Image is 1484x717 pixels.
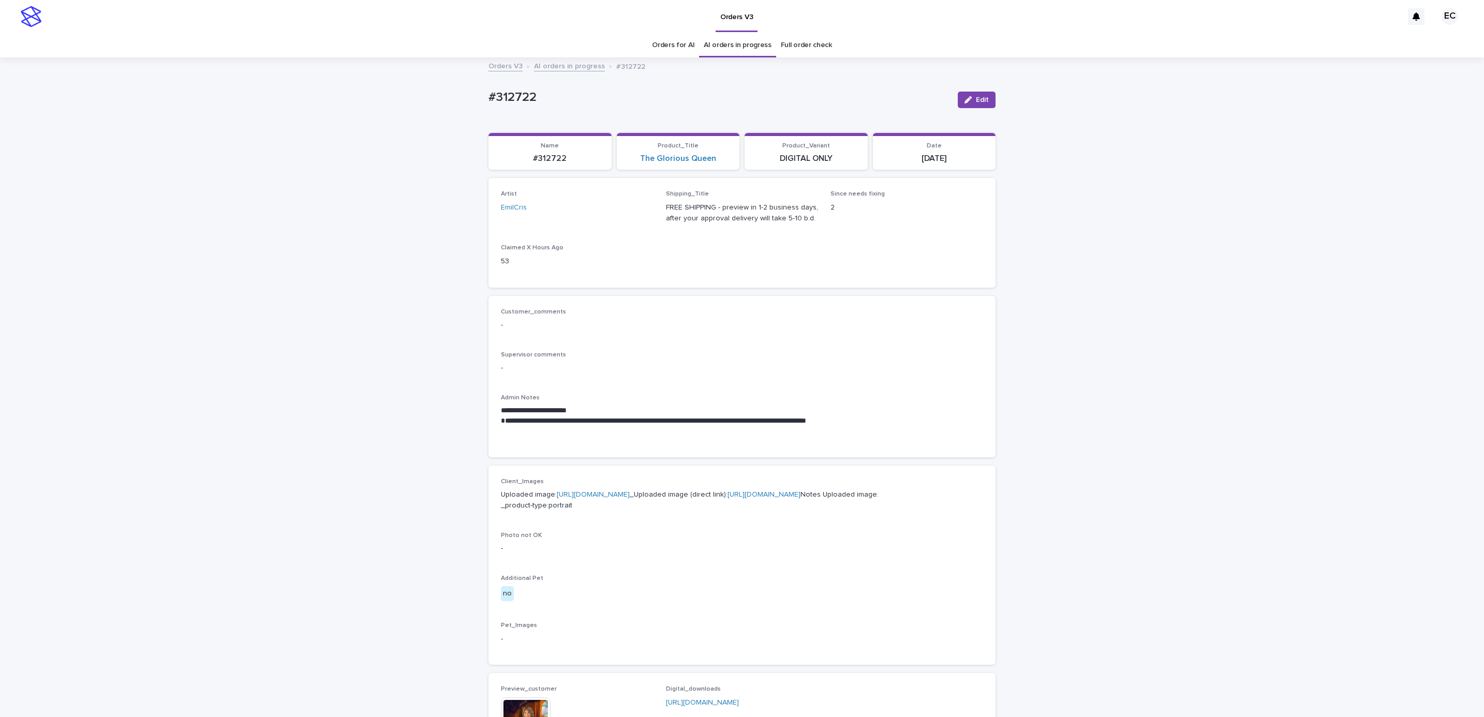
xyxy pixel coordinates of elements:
[21,6,41,27] img: stacker-logo-s-only.png
[501,309,566,315] span: Customer_comments
[501,395,540,401] span: Admin Notes
[1442,8,1458,25] div: EC
[666,686,721,692] span: Digital_downloads
[666,202,819,224] p: FREE SHIPPING - preview in 1-2 business days, after your approval delivery will take 5-10 b.d.
[781,33,832,57] a: Full order check
[666,699,739,706] a: [URL][DOMAIN_NAME]
[534,59,605,71] a: AI orders in progress
[501,622,537,629] span: Pet_Images
[501,489,983,511] p: Uploaded image: _Uploaded image (direct link): Notes Uploaded image: _product-type:portrait
[541,143,559,149] span: Name
[616,60,645,71] p: #312722
[501,363,983,374] p: -
[666,191,709,197] span: Shipping_Title
[495,154,605,163] p: #312722
[830,202,983,213] p: 2
[501,202,527,213] a: EmilCris
[704,33,771,57] a: AI orders in progress
[501,479,544,485] span: Client_Images
[782,143,830,149] span: Product_Variant
[501,256,654,267] p: 53
[751,154,862,163] p: DIGITAL ONLY
[501,352,566,358] span: Supervisor comments
[830,191,885,197] span: Since needs fixing
[501,575,543,581] span: Additional Pet
[501,543,983,554] p: -
[501,686,557,692] span: Preview_customer
[958,92,996,108] button: Edit
[879,154,990,163] p: [DATE]
[728,491,800,498] a: [URL][DOMAIN_NAME]
[658,143,699,149] span: Product_Title
[501,634,983,645] p: -
[488,90,949,105] p: #312722
[501,532,542,539] span: Photo not OK
[927,143,942,149] span: Date
[501,320,983,331] p: -
[501,191,517,197] span: Artist
[501,586,514,601] div: no
[488,59,523,71] a: Orders V3
[501,245,563,251] span: Claimed X Hours Ago
[976,96,989,103] span: Edit
[557,491,630,498] a: [URL][DOMAIN_NAME]
[640,154,716,163] a: The Glorious Queen
[652,33,694,57] a: Orders for AI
